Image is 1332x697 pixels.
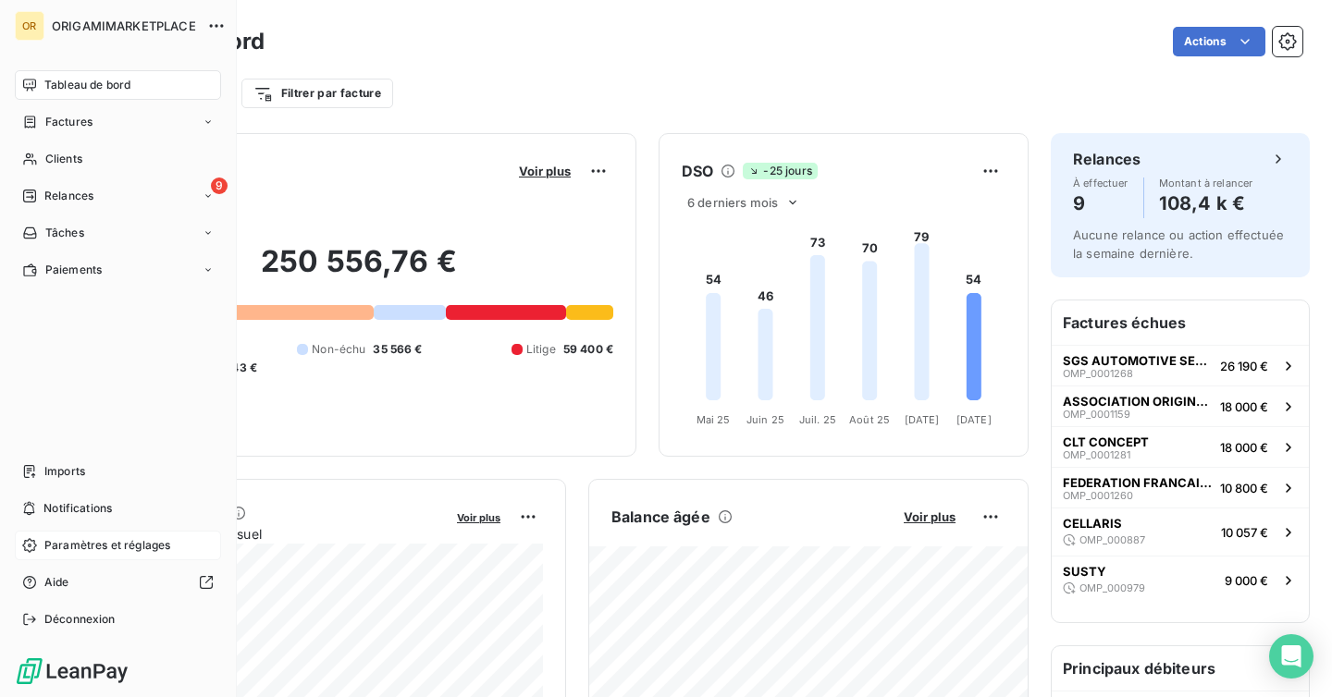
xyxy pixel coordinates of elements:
span: Factures [45,114,92,130]
span: -25 jours [743,163,817,179]
span: ORIGAMIMARKETPLACE [52,18,196,33]
span: 9 000 € [1225,573,1268,588]
span: Non-échu [312,341,365,358]
button: CLT CONCEPTOMP_000128118 000 € [1052,426,1309,467]
span: Imports [44,463,85,480]
span: À effectuer [1073,177,1128,189]
h4: 9 [1073,189,1128,218]
span: Paramètres et réglages [44,537,170,554]
img: Logo LeanPay [15,656,129,686]
span: ASSOCIATION ORIGINE FRANCE GARANTIE [1063,394,1213,409]
span: 9 [211,177,228,194]
span: 10 057 € [1221,525,1268,540]
h6: Relances [1073,148,1141,170]
span: Clients [45,151,82,167]
span: Litige [526,341,556,358]
tspan: Mai 25 [697,413,731,426]
span: Tâches [45,225,84,241]
span: 18 000 € [1220,440,1268,455]
button: SUSTYOMP_0009799 000 € [1052,556,1309,604]
span: 26 190 € [1220,359,1268,373]
h6: Balance âgée [611,506,710,528]
tspan: [DATE] [905,413,940,426]
button: ASSOCIATION ORIGINE FRANCE GARANTIEOMP_000115918 000 € [1052,385,1309,426]
span: OMP_0001281 [1063,449,1130,460]
button: Voir plus [451,508,506,525]
button: SGS AUTOMOTIVE SERVICESOMP_000126826 190 € [1052,345,1309,385]
span: Aucune relance ou action effectuée la semaine dernière. [1073,227,1284,261]
tspan: Juin 25 [746,413,784,426]
div: Open Intercom Messenger [1269,634,1313,679]
h6: Factures échues [1052,300,1309,345]
span: CELLARIS [1063,516,1122,531]
span: Montant à relancer [1159,177,1253,189]
tspan: [DATE] [956,413,992,426]
span: Notifications [43,500,112,517]
span: CLT CONCEPT [1063,434,1149,449]
span: OMP_0001260 [1063,490,1133,501]
span: SUSTY [1063,564,1106,579]
span: 35 566 € [373,341,422,358]
span: OMP_000979 [1079,582,1145,593]
span: Déconnexion [44,611,116,628]
span: OMP_0001268 [1063,368,1133,379]
button: Voir plus [898,508,961,525]
span: Paiements [45,262,102,278]
a: Aide [15,568,221,597]
h4: 108,4 k € [1159,189,1253,218]
button: Filtrer par facture [241,79,393,108]
span: FEDERATION FRANCAISE DE TENNIS [1063,475,1213,490]
span: Aide [44,574,69,591]
div: OR [15,11,44,41]
button: Voir plus [513,163,576,179]
span: Voir plus [457,511,500,524]
span: 10 800 € [1220,481,1268,495]
button: Actions [1173,27,1265,56]
tspan: Juil. 25 [799,413,836,426]
span: Tableau de bord [44,77,130,93]
tspan: Août 25 [849,413,890,426]
span: Voir plus [519,164,571,178]
span: SGS AUTOMOTIVE SERVICES [1063,353,1213,368]
h2: 250 556,76 € [105,243,613,299]
span: Relances [44,188,93,204]
span: OMP_000887 [1079,534,1145,545]
h6: Principaux débiteurs [1052,646,1309,691]
span: 59 400 € [563,341,613,358]
span: OMP_0001159 [1063,409,1130,420]
button: CELLARISOMP_00088710 057 € [1052,507,1309,556]
h6: DSO [682,160,713,182]
span: Voir plus [904,509,956,524]
button: FEDERATION FRANCAISE DE TENNISOMP_000126010 800 € [1052,467,1309,507]
span: 6 derniers mois [687,195,778,210]
span: 18 000 € [1220,399,1268,414]
span: Chiffre d'affaires mensuel [105,524,444,544]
